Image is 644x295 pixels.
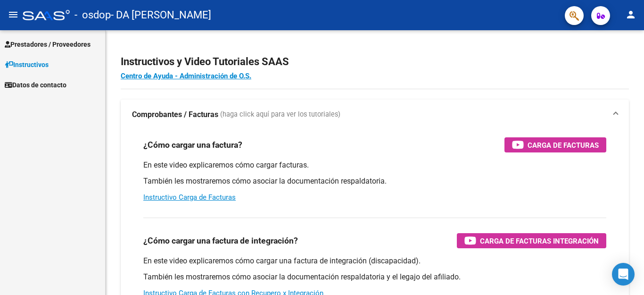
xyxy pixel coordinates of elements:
span: Instructivos [5,59,49,70]
mat-expansion-panel-header: Comprobantes / Facturas (haga click aquí para ver los tutoriales) [121,100,629,130]
mat-icon: person [625,9,636,20]
p: En este video explicaremos cómo cargar facturas. [143,160,606,170]
strong: Comprobantes / Facturas [132,110,218,120]
button: Carga de Facturas Integración [457,233,606,248]
span: Prestadores / Proveedores [5,39,91,50]
h2: Instructivos y Video Tutoriales SAAS [121,53,629,71]
div: Open Intercom Messenger [612,263,635,286]
span: Carga de Facturas [528,139,599,151]
span: (haga click aquí para ver los tutoriales) [220,110,340,120]
a: Instructivo Carga de Facturas [143,193,236,202]
p: También les mostraremos cómo asociar la documentación respaldatoria y el legajo del afiliado. [143,272,606,282]
span: Carga de Facturas Integración [480,235,599,247]
span: - DA [PERSON_NAME] [111,5,211,25]
span: Datos de contacto [5,80,66,90]
mat-icon: menu [8,9,19,20]
h3: ¿Cómo cargar una factura de integración? [143,234,298,247]
button: Carga de Facturas [504,137,606,152]
span: - osdop [74,5,111,25]
a: Centro de Ayuda - Administración de O.S. [121,72,251,80]
p: En este video explicaremos cómo cargar una factura de integración (discapacidad). [143,256,606,266]
h3: ¿Cómo cargar una factura? [143,138,242,152]
p: También les mostraremos cómo asociar la documentación respaldatoria. [143,176,606,186]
